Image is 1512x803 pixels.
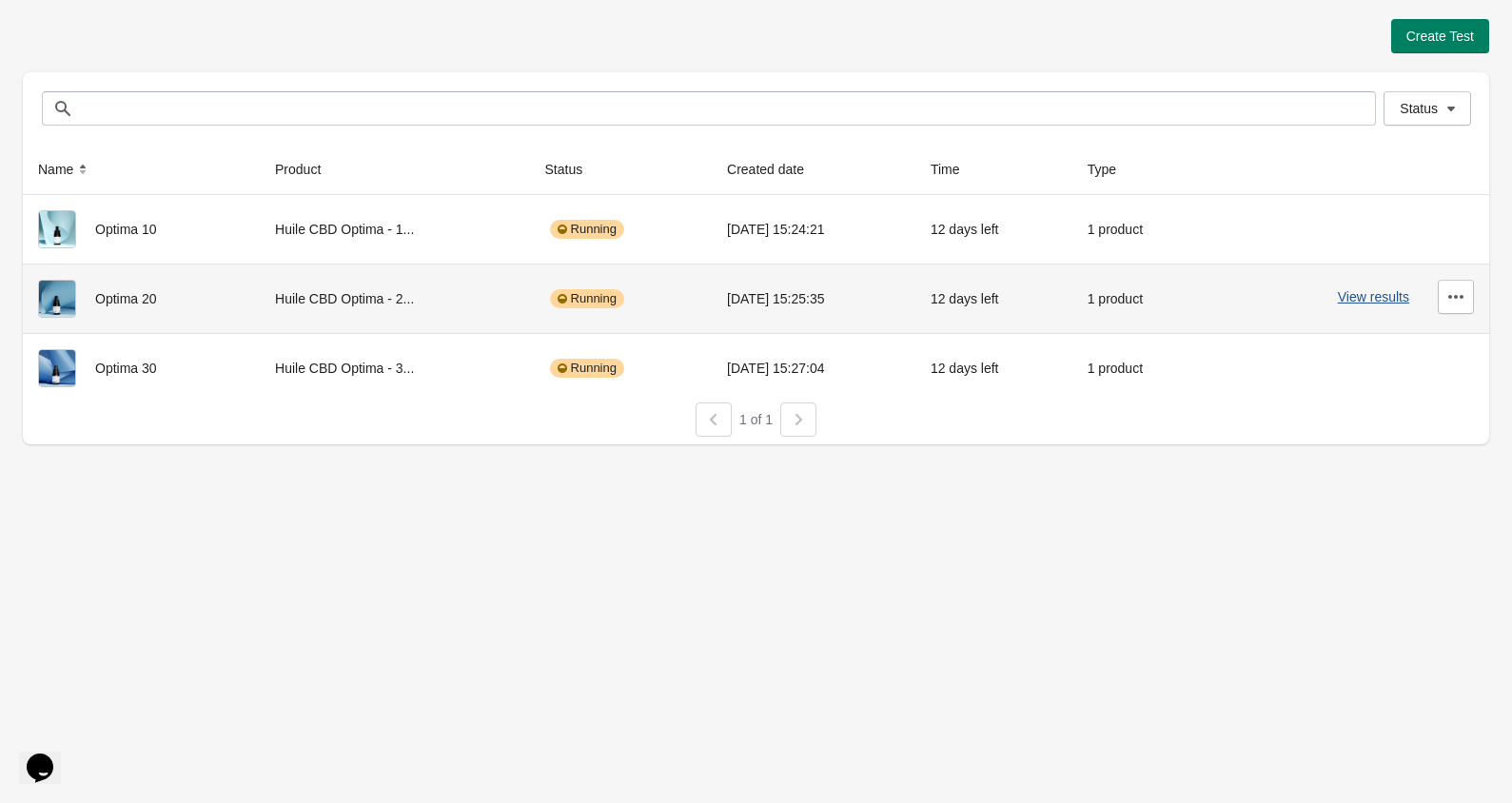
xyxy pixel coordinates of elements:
[1088,349,1194,387] div: 1 product
[30,152,100,186] button: Name
[550,359,624,378] div: Running
[1080,152,1143,186] button: Type
[1400,101,1438,116] span: Status
[1338,289,1409,304] button: View results
[275,349,515,387] div: Huile CBD Optima - 3...
[95,222,157,237] span: Optima 10
[739,412,773,427] span: 1 of 1
[19,727,80,784] iframe: chat widget
[95,291,157,306] span: Optima 20
[267,152,347,186] button: Product
[719,152,831,186] button: Created date
[931,210,1057,248] div: 12 days left
[550,220,624,239] div: Running
[1384,91,1471,126] button: Status
[275,210,515,248] div: Huile CBD Optima - 1...
[727,349,900,387] div: [DATE] 15:27:04
[923,152,987,186] button: Time
[1391,19,1489,53] button: Create Test
[538,152,610,186] button: Status
[1406,29,1474,44] span: Create Test
[931,349,1057,387] div: 12 days left
[550,289,624,308] div: Running
[727,280,900,318] div: [DATE] 15:25:35
[1088,280,1194,318] div: 1 product
[727,210,900,248] div: [DATE] 15:24:21
[1088,210,1194,248] div: 1 product
[95,361,157,376] span: Optima 30
[931,280,1057,318] div: 12 days left
[275,280,515,318] div: Huile CBD Optima - 2...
